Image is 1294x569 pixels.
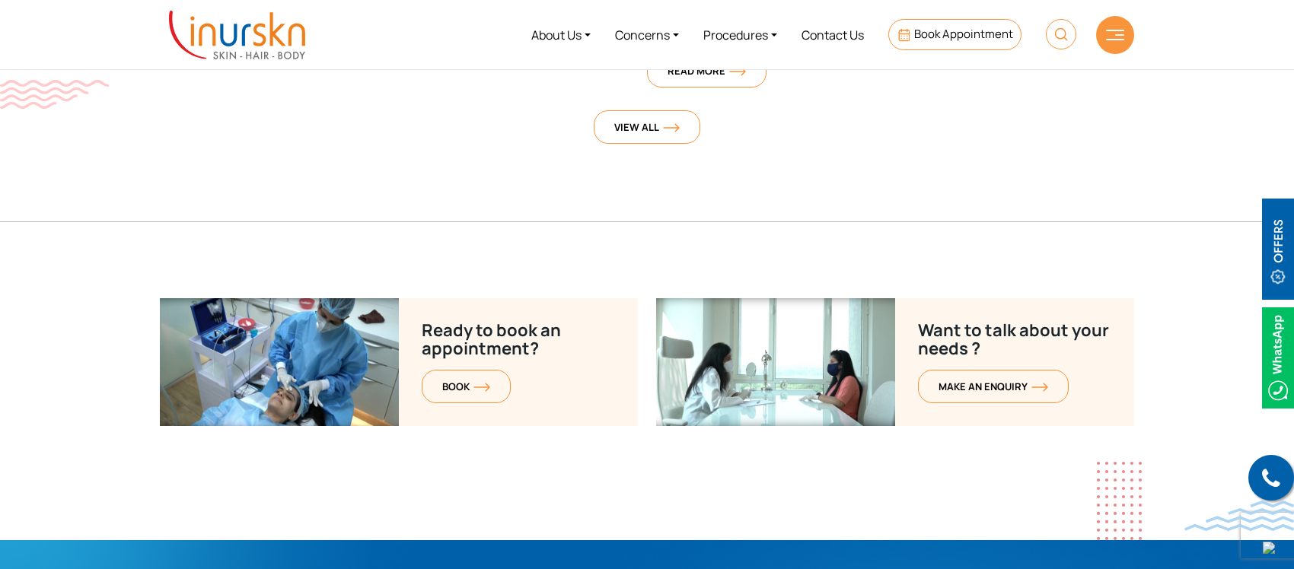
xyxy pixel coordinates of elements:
[160,298,399,426] img: Want-to-talk-about
[668,64,746,78] span: Read More
[169,11,305,59] img: inurskn-logo
[1184,501,1294,531] img: bluewave
[1046,19,1076,49] img: HeaderSearch
[918,370,1069,403] a: MAKE AN enquiryorange-arrow
[519,6,603,63] a: About Us
[1263,542,1275,554] img: up-blue-arrow.svg
[1106,30,1124,40] img: hamLine.svg
[729,67,746,76] img: orange-arrow
[656,298,895,426] img: Ready-to-book
[603,6,691,63] a: Concerns
[663,123,680,132] img: orange-arrow
[914,26,1013,42] span: Book Appointment
[422,370,511,403] a: BOOKorange-arrow
[473,383,490,392] img: orange-arrow
[594,110,700,144] a: View Allorange-arrow
[1262,199,1294,300] img: offerBt
[939,380,1048,393] span: MAKE AN enquiry
[888,19,1021,50] a: Book Appointment
[422,321,615,358] p: Ready to book an appointment?
[442,380,490,393] span: BOOK
[647,54,767,87] a: Read Moreorange-arrow
[1097,462,1142,540] img: dotes1
[789,6,876,63] a: Contact Us
[614,120,680,134] span: View All
[918,321,1111,358] p: Want to talk about your needs ?
[1262,348,1294,365] a: Whatsappicon
[691,6,789,63] a: Procedures
[1262,307,1294,408] img: Whatsappicon
[1031,383,1048,392] img: orange-arrow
